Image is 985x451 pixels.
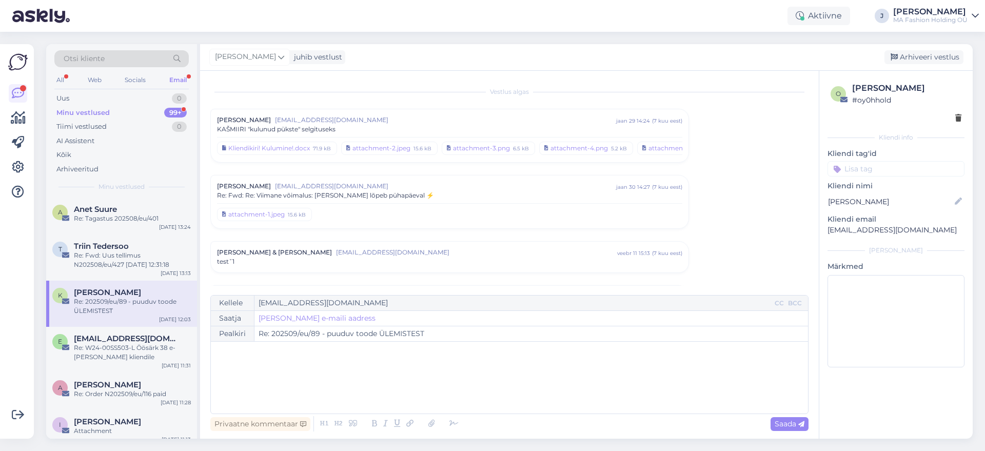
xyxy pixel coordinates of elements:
a: [PERSON_NAME]MA Fashion Holding OÜ [893,8,979,24]
input: Lisa tag [828,161,964,177]
span: est.retail@marcandandre.com [74,334,181,343]
div: [DATE] 11:31 [162,362,191,369]
span: [EMAIL_ADDRESS][DOMAIN_NAME] [275,182,616,191]
div: Kõik [56,150,71,160]
span: Kälina Sarv [74,288,141,297]
div: attachment-3.png [453,144,510,153]
div: [PERSON_NAME] [828,246,964,255]
div: 0 [172,122,187,132]
div: J [875,9,889,23]
div: Re: 202509/eu/89 - puuduv toode ÜLEMISTEST [74,297,191,316]
div: Email [167,73,189,87]
p: Kliendi email [828,214,964,225]
div: Tiimi vestlused [56,122,107,132]
div: attachment-5.png [648,144,705,153]
div: Attachment [74,426,191,436]
div: 0 [172,93,187,104]
div: # oy0hhold [852,94,961,106]
div: Re: Order N202509/eu/116 paid [74,389,191,399]
div: ( 7 kuu eest ) [652,183,682,191]
div: juhib vestlust [290,52,342,63]
div: attachment-2.jpeg [352,144,410,153]
div: 15.6 kB [412,144,432,153]
div: Aktiivne [787,7,850,25]
div: veebr 11 15:13 [617,249,650,257]
div: [DATE] 12:03 [159,316,191,323]
p: [EMAIL_ADDRESS][DOMAIN_NAME] [828,225,964,236]
span: [PERSON_NAME] [217,115,271,125]
div: [DATE] 13:13 [161,269,191,277]
div: CC [773,299,786,308]
span: A [58,384,63,391]
span: Irina Koronkevits [74,417,141,426]
div: jaan 30 14:27 [616,183,650,191]
div: Kellele [211,296,254,310]
p: Märkmed [828,261,964,272]
a: Kliendikiri! Kulumine!.docx71.9 kB [217,142,337,155]
span: [PERSON_NAME] [217,182,271,191]
div: 71.9 kB [312,144,332,153]
div: [DATE] 11:13 [162,436,191,443]
div: Minu vestlused [56,108,110,118]
div: All [54,73,66,87]
div: Re: W24-00SS503-L Öösärk 38 e-[PERSON_NAME] kliendile [74,343,191,362]
div: Re: Tagastus 202508/eu/401 [74,214,191,223]
div: Uus [56,93,69,104]
input: Write subject here... [254,326,808,341]
div: [DATE] 13:24 [159,223,191,231]
div: [DATE] 11:28 [161,399,191,406]
div: Privaatne kommentaar [210,417,310,431]
div: Re: Fwd: Uus tellimus N202508/eu/427 [DATE] 12:31:18 [74,251,191,269]
span: Re: Fwd: Re: Viimane võimalus: [PERSON_NAME] lõpeb pühapäeval ⚡ [217,191,434,200]
span: Minu vestlused [98,182,145,191]
div: Kliendikiri! Kulumine!.docx [228,144,310,153]
span: o [836,90,841,97]
div: Saatja [211,311,254,326]
div: AI Assistent [56,136,94,146]
span: Saada [775,419,804,428]
div: Arhiveeri vestlus [884,50,963,64]
input: Lisa nimi [828,196,953,207]
div: jaan 29 14:24 [616,117,650,125]
img: Askly Logo [8,52,28,72]
span: e [58,338,62,345]
div: [PERSON_NAME] [852,82,961,94]
div: Web [86,73,104,87]
span: [EMAIL_ADDRESS][DOMAIN_NAME] [275,115,616,125]
div: 6.5 kB [512,144,530,153]
span: [EMAIL_ADDRESS][DOMAIN_NAME] [336,248,617,257]
span: Otsi kliente [64,53,105,64]
span: [PERSON_NAME] & [PERSON_NAME] [217,248,332,257]
span: [PERSON_NAME] [215,51,276,63]
div: ( 7 kuu eest ) [652,117,682,125]
div: attachment-4.png [550,144,608,153]
input: Recepient... [254,296,773,310]
div: Kliendi info [828,133,964,142]
div: 99+ [164,108,187,118]
span: T [58,245,62,253]
span: I [59,421,61,428]
span: K [58,291,63,299]
div: 5.2 kB [610,144,628,153]
div: ( 7 kuu eest ) [652,249,682,257]
span: A [58,208,63,216]
span: KAŠMIIRI "kulunud pükste" selgituseks [217,125,336,134]
span: Anet Suure [74,205,117,214]
span: Antonina Gilts [74,380,141,389]
div: Pealkiri [211,326,254,341]
div: BCC [786,299,804,308]
p: Kliendi nimi [828,181,964,191]
div: Vestlus algas [210,87,809,96]
p: Kliendi tag'id [828,148,964,159]
span: testˇ1 [217,257,234,266]
div: Arhiveeritud [56,164,98,174]
div: 15.6 kB [287,210,307,219]
div: Socials [123,73,148,87]
span: Triin Tedersoo [74,242,129,251]
div: [PERSON_NAME] [893,8,968,16]
div: attachment-1.jpeg [228,210,285,219]
div: MA Fashion Holding OÜ [893,16,968,24]
a: [PERSON_NAME] e-maili aadress [259,313,376,324]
